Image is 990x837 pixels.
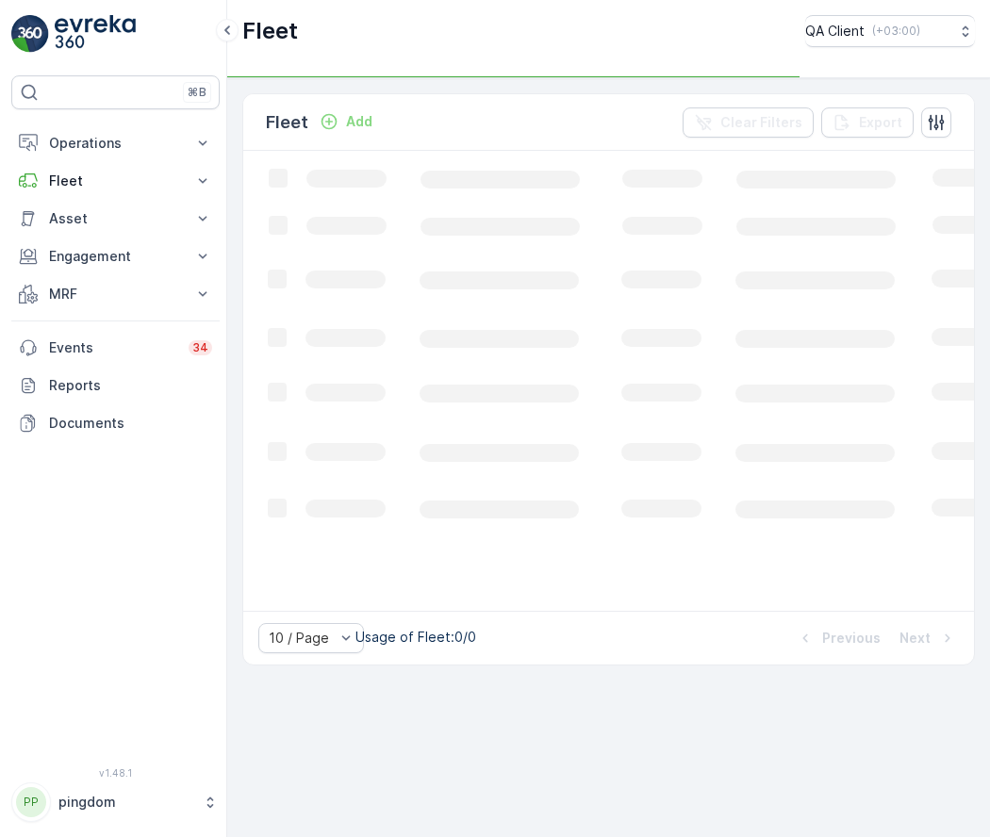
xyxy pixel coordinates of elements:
[188,85,206,100] p: ⌘B
[16,787,46,817] div: PP
[805,15,975,47] button: QA Client(+03:00)
[805,22,865,41] p: QA Client
[872,24,920,39] p: ( +03:00 )
[49,376,212,395] p: Reports
[49,134,182,153] p: Operations
[683,107,814,138] button: Clear Filters
[49,414,212,433] p: Documents
[794,627,883,649] button: Previous
[346,112,372,131] p: Add
[898,627,959,649] button: Next
[11,329,220,367] a: Events34
[11,124,220,162] button: Operations
[720,113,802,132] p: Clear Filters
[11,367,220,404] a: Reports
[49,172,182,190] p: Fleet
[11,15,49,53] img: logo
[11,275,220,313] button: MRF
[11,162,220,200] button: Fleet
[11,238,220,275] button: Engagement
[11,404,220,442] a: Documents
[355,628,476,647] p: Usage of Fleet : 0/0
[55,15,136,53] img: logo_light-DOdMpM7g.png
[312,110,380,133] button: Add
[49,247,182,266] p: Engagement
[49,209,182,228] p: Asset
[49,285,182,304] p: MRF
[266,109,308,136] p: Fleet
[49,338,177,357] p: Events
[242,16,298,46] p: Fleet
[822,629,881,648] p: Previous
[192,340,208,355] p: 34
[899,629,931,648] p: Next
[58,793,193,812] p: pingdom
[821,107,914,138] button: Export
[11,200,220,238] button: Asset
[859,113,902,132] p: Export
[11,767,220,779] span: v 1.48.1
[11,782,220,822] button: PPpingdom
